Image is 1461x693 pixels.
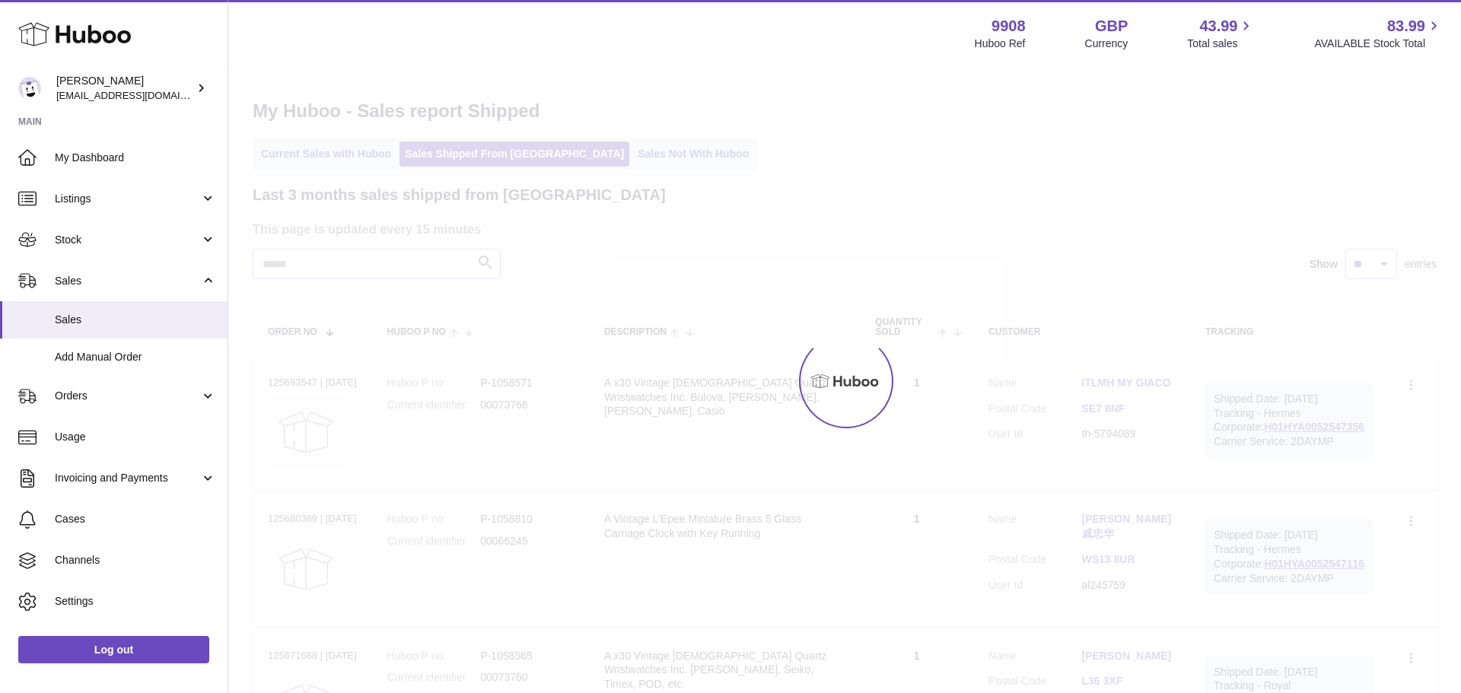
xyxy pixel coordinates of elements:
[18,77,41,100] img: internalAdmin-9908@internal.huboo.com
[975,37,1026,51] div: Huboo Ref
[1387,16,1425,37] span: 83.99
[55,151,216,165] span: My Dashboard
[1314,16,1443,51] a: 83.99 AVAILABLE Stock Total
[55,274,200,288] span: Sales
[1187,16,1255,51] a: 43.99 Total sales
[55,389,200,403] span: Orders
[55,594,216,609] span: Settings
[1199,16,1237,37] span: 43.99
[18,636,209,663] a: Log out
[55,192,200,206] span: Listings
[1095,16,1128,37] strong: GBP
[55,553,216,567] span: Channels
[56,89,224,101] span: [EMAIL_ADDRESS][DOMAIN_NAME]
[55,313,216,327] span: Sales
[1314,37,1443,51] span: AVAILABLE Stock Total
[55,233,200,247] span: Stock
[56,74,193,103] div: [PERSON_NAME]
[992,16,1026,37] strong: 9908
[1187,37,1255,51] span: Total sales
[55,350,216,364] span: Add Manual Order
[55,471,200,485] span: Invoicing and Payments
[55,430,216,444] span: Usage
[55,512,216,526] span: Cases
[1085,37,1128,51] div: Currency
